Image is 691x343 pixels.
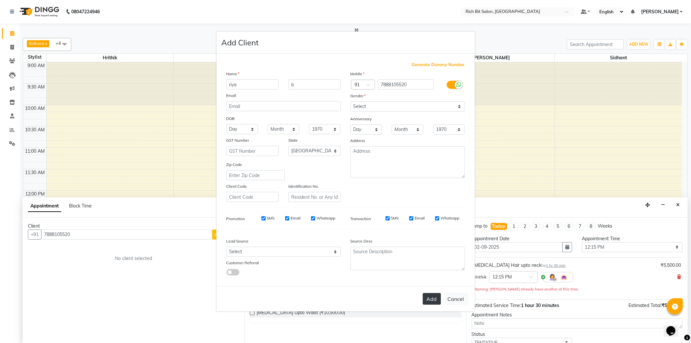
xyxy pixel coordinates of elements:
label: State [288,137,298,143]
label: Email [415,215,425,221]
input: GST Number [226,146,279,156]
label: Mobile [351,71,365,77]
label: Client Code [226,183,247,189]
label: Email [291,215,301,221]
label: DOB [226,116,235,122]
label: Identification No. [288,183,319,189]
label: Zip Code [226,162,242,168]
label: Promotion [226,216,245,222]
span: Generate Dummy Number [412,62,465,68]
h4: Add Client [222,37,259,48]
input: Resident No. or Any Id [288,192,341,202]
input: Mobile [378,79,434,89]
input: Client Code [226,192,279,202]
input: First Name [226,79,279,89]
label: SMS [267,215,275,221]
label: Whatsapp [441,215,459,221]
input: Last Name [288,79,341,89]
label: Whatsapp [317,215,335,221]
label: Transaction [351,216,371,222]
label: Email [226,93,236,99]
input: Enter Zip Code [226,170,285,180]
button: Add [423,293,441,305]
input: Email [226,101,341,111]
label: Gender [351,93,366,99]
label: Anniversary [351,116,372,122]
label: Customer Referral [226,260,259,266]
label: Lead Source [226,238,249,244]
label: GST Number [226,137,249,143]
label: Address [351,138,365,144]
label: Source Desc [351,238,373,244]
button: Cancel [443,293,468,305]
label: SMS [391,215,399,221]
label: Name [226,71,240,77]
